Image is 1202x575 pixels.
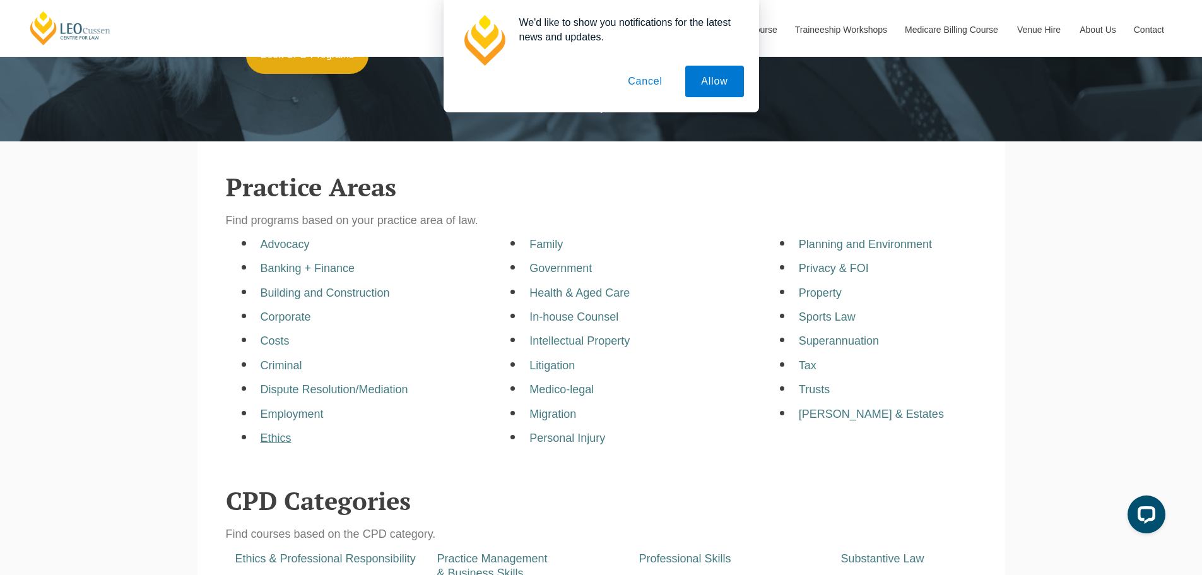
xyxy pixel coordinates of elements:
a: [PERSON_NAME] & Estates [799,408,944,420]
div: We'd like to show you notifications for the latest news and updates. [509,15,744,44]
a: Privacy & FOI [799,262,869,275]
a: Superannuation [799,335,879,347]
a: Government [529,262,592,275]
a: Trusts [799,383,830,396]
a: Criminal [261,359,302,372]
a: Professional Skills [639,552,731,565]
a: Costs [261,335,290,347]
h2: CPD Categories [226,487,977,514]
a: Building and Construction [261,287,390,299]
h2: Practice Areas [226,173,977,201]
a: In-house Counsel [529,311,618,323]
a: Ethics [261,432,292,444]
p: Find programs based on your practice area of law. [226,213,977,228]
a: Property [799,287,842,299]
a: Sports Law [799,311,856,323]
button: Cancel [612,66,678,97]
p: Find courses based on the CPD category. [226,527,977,542]
a: Family [529,238,563,251]
a: Advocacy [261,238,310,251]
a: Health & Aged Care [529,287,630,299]
a: Tax [799,359,816,372]
img: notification icon [459,15,509,66]
a: Medico-legal [529,383,594,396]
a: Substantive Law [841,552,924,565]
a: Dispute Resolution/Mediation [261,383,408,396]
a: Intellectual Property [529,335,630,347]
button: Allow [685,66,743,97]
a: Employment [261,408,324,420]
a: Personal Injury [529,432,605,444]
a: Corporate [261,311,311,323]
iframe: LiveChat chat widget [1117,490,1170,543]
a: Planning and Environment [799,238,932,251]
a: Banking + Finance [261,262,355,275]
a: Litigation [529,359,575,372]
a: Ethics & Professional Responsibility [235,552,416,565]
a: Migration [529,408,576,420]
